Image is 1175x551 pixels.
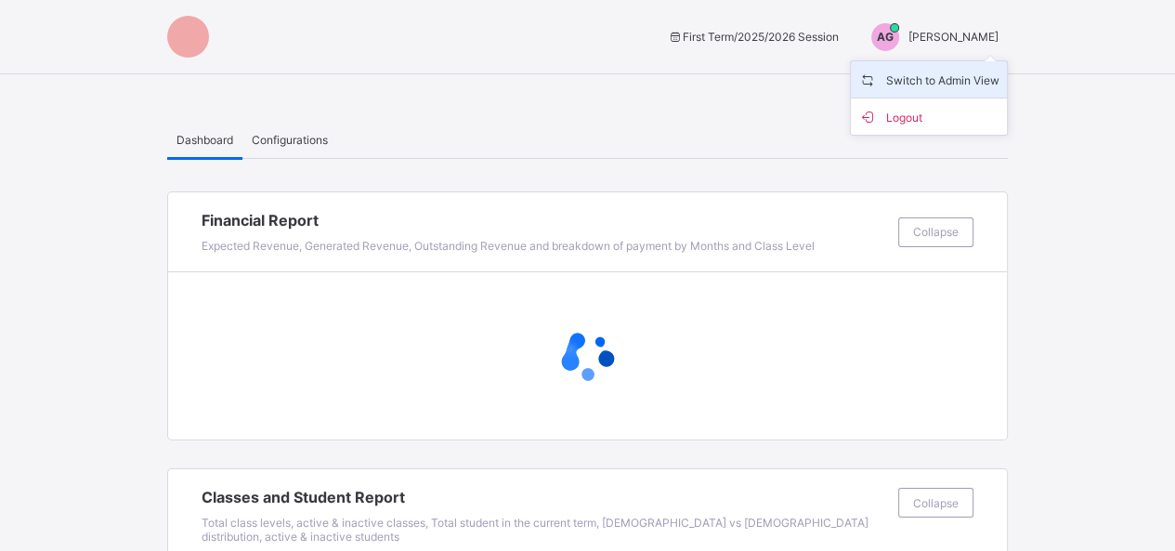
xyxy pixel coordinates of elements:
span: Total class levels, active & inactive classes, Total student in the current term, [DEMOGRAPHIC_DA... [202,516,868,544]
span: Collapse [913,225,959,239]
span: session/term information [667,30,839,44]
li: dropdown-list-item-buttom-1 [851,98,1007,135]
span: Configurations [252,133,328,147]
span: Switch to Admin View [858,69,999,90]
span: Financial Report [202,211,889,230]
span: Collapse [913,496,959,510]
span: [PERSON_NAME] [908,30,999,44]
li: dropdown-list-item-name-0 [851,61,1007,98]
span: Dashboard [176,133,233,147]
span: Logout [858,106,999,127]
span: Expected Revenue, Generated Revenue, Outstanding Revenue and breakdown of payment by Months and C... [202,239,815,253]
span: AG [877,30,894,44]
span: Classes and Student Report [202,488,889,506]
